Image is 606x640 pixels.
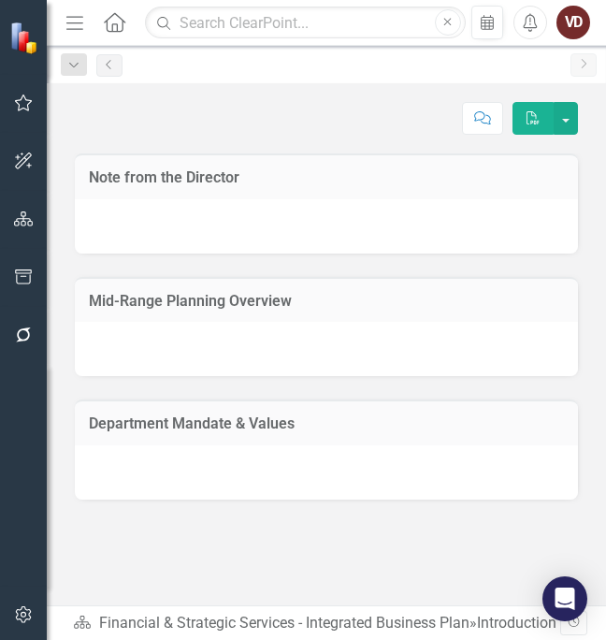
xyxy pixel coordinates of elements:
h3: Note from the Director [89,169,564,186]
input: Search ClearPoint... [145,7,465,39]
a: Financial & Strategic Services - Integrated Business Plan [99,614,469,632]
h3: Mid-Range Planning Overview [89,293,564,310]
div: » [73,613,560,634]
div: Introduction [477,614,556,632]
div: Open Intercom Messenger [542,576,587,621]
img: ClearPoint Strategy [9,21,42,53]
button: VD [556,6,590,39]
h3: Department Mandate & Values [89,415,564,432]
